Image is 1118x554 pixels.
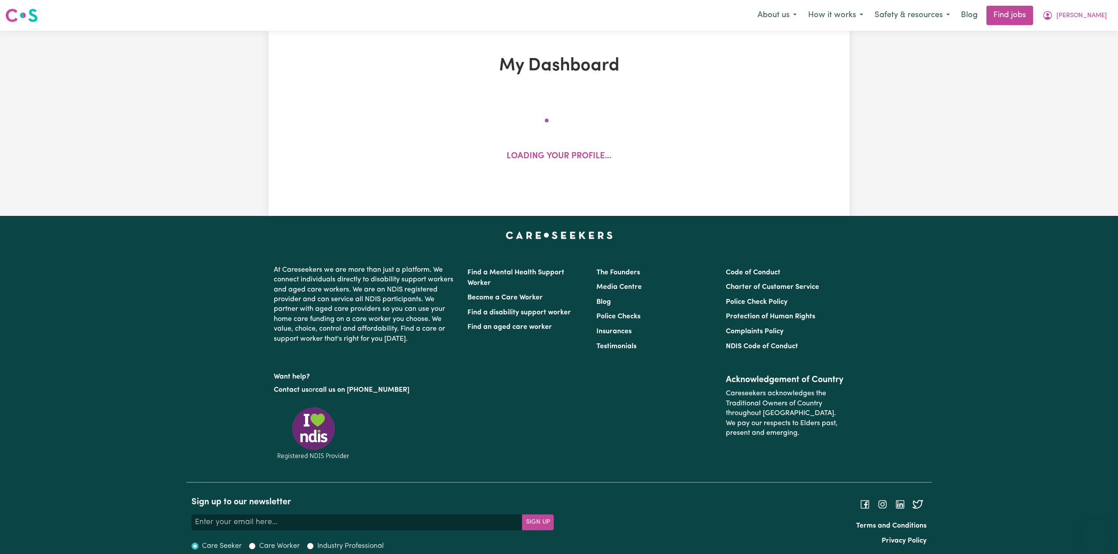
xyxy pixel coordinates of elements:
a: Follow Careseekers on LinkedIn [895,501,905,508]
label: Care Worker [259,541,300,551]
a: Complaints Policy [726,328,783,335]
a: Media Centre [596,284,642,291]
p: Want help? [274,368,457,382]
a: Find an aged care worker [467,324,552,331]
p: or [274,382,457,398]
a: Insurances [596,328,632,335]
img: Registered NDIS provider [274,406,353,461]
a: Blog [956,6,983,25]
a: NDIS Code of Conduct [726,343,798,350]
a: The Founders [596,269,640,276]
img: Careseekers logo [5,7,38,23]
iframe: Button to launch messaging window [1083,519,1111,547]
h1: My Dashboard [371,55,747,77]
button: How it works [802,6,869,25]
a: call us on [PHONE_NUMBER] [315,386,409,394]
button: My Account [1037,6,1113,25]
a: Find jobs [986,6,1033,25]
a: Find a disability support worker [467,309,571,316]
a: Charter of Customer Service [726,284,819,291]
label: Industry Professional [317,541,384,551]
a: Follow Careseekers on Instagram [877,501,888,508]
a: Find a Mental Health Support Worker [467,269,564,287]
input: Enter your email here... [191,514,522,530]
button: About us [752,6,802,25]
a: Protection of Human Rights [726,313,815,320]
button: Subscribe [522,514,554,530]
p: Loading your profile... [507,150,611,163]
a: Terms and Conditions [856,522,927,529]
h2: Sign up to our newsletter [191,497,554,507]
p: At Careseekers we are more than just a platform. We connect individuals directly to disability su... [274,262,457,347]
a: Privacy Policy [882,537,927,544]
a: Careseekers home page [506,232,613,239]
a: Contact us [274,386,309,394]
a: Code of Conduct [726,269,780,276]
h2: Acknowledgement of Country [726,375,844,385]
a: Follow Careseekers on Twitter [912,501,923,508]
span: [PERSON_NAME] [1056,11,1107,21]
a: Police Checks [596,313,640,320]
button: Safety & resources [869,6,956,25]
a: Follow Careseekers on Facebook [860,501,870,508]
a: Become a Care Worker [467,294,543,301]
a: Testimonials [596,343,636,350]
p: Careseekers acknowledges the Traditional Owners of Country throughout [GEOGRAPHIC_DATA]. We pay o... [726,385,844,441]
a: Careseekers logo [5,5,38,26]
a: Police Check Policy [726,299,787,306]
label: Care Seeker [202,541,242,551]
a: Blog [596,299,611,306]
